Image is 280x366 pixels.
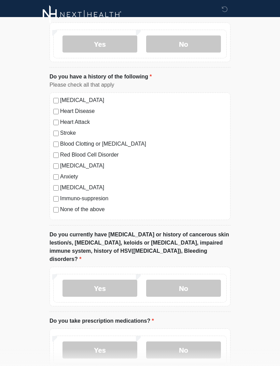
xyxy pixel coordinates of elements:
label: Anxiety [60,173,227,181]
label: Stroke [60,129,227,137]
input: Red Blood Cell Disorder [53,152,59,158]
label: [MEDICAL_DATA] [60,162,227,170]
label: Red Blood Cell Disorder [60,151,227,159]
input: Blood Clotting or [MEDICAL_DATA] [53,142,59,147]
label: Do you take prescription medications? [50,317,154,325]
label: Immuno-suppresion [60,194,227,203]
label: Do you currently have [MEDICAL_DATA] or history of cancerous skin lestion/s, [MEDICAL_DATA], kelo... [50,231,230,263]
label: Yes [62,280,137,297]
img: Next-Health Logo [43,5,122,24]
div: Please check all that apply [50,81,230,89]
label: [MEDICAL_DATA] [60,184,227,192]
input: Stroke [53,131,59,136]
label: Heart Attack [60,118,227,126]
label: Yes [62,341,137,358]
label: None of the above [60,205,227,214]
label: No [146,341,221,358]
input: None of the above [53,207,59,213]
input: [MEDICAL_DATA] [53,98,59,103]
input: [MEDICAL_DATA] [53,185,59,191]
label: [MEDICAL_DATA] [60,96,227,104]
input: Heart Attack [53,120,59,125]
input: Anxiety [53,174,59,180]
label: No [146,35,221,53]
label: Yes [62,35,137,53]
label: Blood Clotting or [MEDICAL_DATA] [60,140,227,148]
input: [MEDICAL_DATA] [53,163,59,169]
label: No [146,280,221,297]
label: Do you have a history of the following [50,73,152,81]
input: Heart Disease [53,109,59,114]
label: Heart Disease [60,107,227,115]
input: Immuno-suppresion [53,196,59,202]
